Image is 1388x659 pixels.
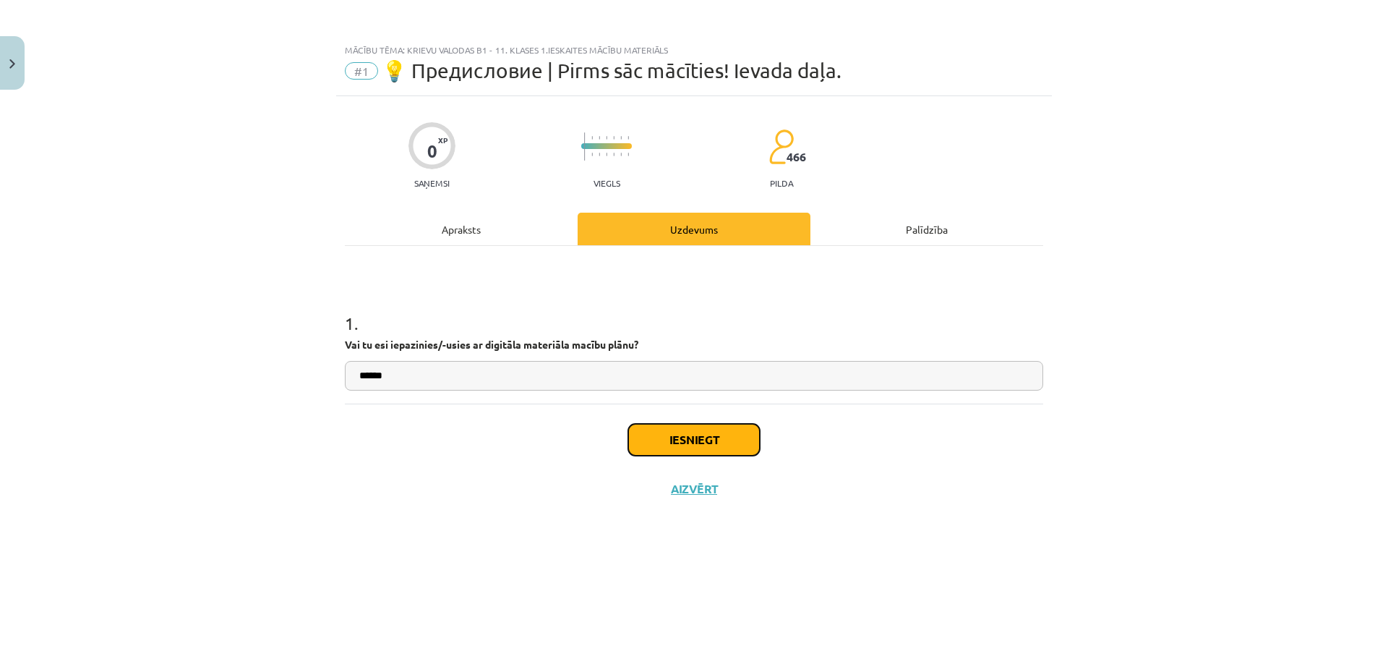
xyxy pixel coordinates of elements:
div: Uzdevums [578,213,810,245]
span: 466 [787,150,806,163]
div: Mācību tēma: Krievu valodas b1 - 11. klases 1.ieskaites mācību materiāls [345,45,1043,55]
img: icon-short-line-57e1e144782c952c97e751825c79c345078a6d821885a25fce030b3d8c18986b.svg [620,153,622,156]
button: Iesniegt [628,424,760,456]
img: icon-short-line-57e1e144782c952c97e751825c79c345078a6d821885a25fce030b3d8c18986b.svg [591,136,593,140]
img: icon-short-line-57e1e144782c952c97e751825c79c345078a6d821885a25fce030b3d8c18986b.svg [627,136,629,140]
img: icon-short-line-57e1e144782c952c97e751825c79c345078a6d821885a25fce030b3d8c18986b.svg [613,153,614,156]
p: Saņemsi [408,178,455,188]
img: icon-short-line-57e1e144782c952c97e751825c79c345078a6d821885a25fce030b3d8c18986b.svg [627,153,629,156]
span: #1 [345,62,378,80]
img: icon-short-line-57e1e144782c952c97e751825c79c345078a6d821885a25fce030b3d8c18986b.svg [599,136,600,140]
img: icon-short-line-57e1e144782c952c97e751825c79c345078a6d821885a25fce030b3d8c18986b.svg [599,153,600,156]
img: icon-short-line-57e1e144782c952c97e751825c79c345078a6d821885a25fce030b3d8c18986b.svg [606,136,607,140]
h1: 1 . [345,288,1043,333]
img: students-c634bb4e5e11cddfef0936a35e636f08e4e9abd3cc4e673bd6f9a4125e45ecb1.svg [768,129,794,165]
img: icon-short-line-57e1e144782c952c97e751825c79c345078a6d821885a25fce030b3d8c18986b.svg [591,153,593,156]
img: icon-short-line-57e1e144782c952c97e751825c79c345078a6d821885a25fce030b3d8c18986b.svg [606,153,607,156]
div: Apraksts [345,213,578,245]
img: icon-short-line-57e1e144782c952c97e751825c79c345078a6d821885a25fce030b3d8c18986b.svg [620,136,622,140]
p: Viegls [594,178,620,188]
p: pilda [770,178,793,188]
img: icon-short-line-57e1e144782c952c97e751825c79c345078a6d821885a25fce030b3d8c18986b.svg [613,136,614,140]
img: icon-long-line-d9ea69661e0d244f92f715978eff75569469978d946b2353a9bb055b3ed8787d.svg [584,132,586,161]
span: 💡 Предисловие | Pirms sāc mācīties! Ievada daļa. [382,59,841,82]
strong: Vai tu esi iepazinies/-usies ar digitāla materiāla macību plānu? [345,338,638,351]
div: 0 [427,141,437,161]
button: Aizvērt [667,482,721,496]
img: icon-close-lesson-0947bae3869378f0d4975bcd49f059093ad1ed9edebbc8119c70593378902aed.svg [9,59,15,69]
span: XP [438,136,447,144]
div: Palīdzība [810,213,1043,245]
